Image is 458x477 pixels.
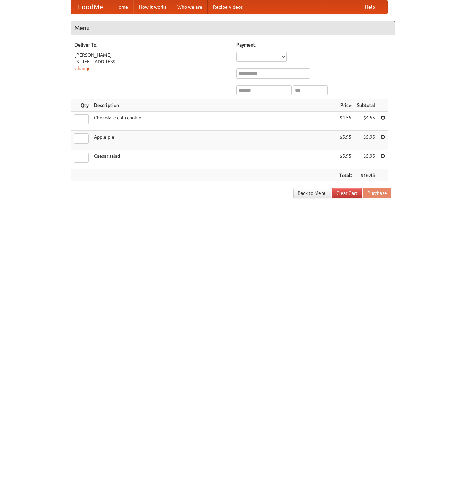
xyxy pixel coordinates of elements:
[337,99,354,112] th: Price
[236,41,391,48] h5: Payment:
[91,131,337,150] td: Apple pie
[91,99,337,112] th: Description
[360,0,380,14] a: Help
[172,0,208,14] a: Who we are
[354,169,378,182] th: $16.45
[363,188,391,198] button: Purchase
[332,188,362,198] a: Clear Cart
[74,41,230,48] h5: Deliver To:
[354,131,378,150] td: $5.95
[354,99,378,112] th: Subtotal
[337,169,354,182] th: Total:
[337,150,354,169] td: $5.95
[208,0,248,14] a: Recipe videos
[91,150,337,169] td: Caesar salad
[110,0,133,14] a: Home
[74,66,91,71] a: Change
[354,150,378,169] td: $5.95
[337,112,354,131] td: $4.55
[133,0,172,14] a: How it works
[71,21,395,35] h4: Menu
[91,112,337,131] td: Chocolate chip cookie
[74,58,230,65] div: [STREET_ADDRESS]
[71,99,91,112] th: Qty
[337,131,354,150] td: $5.95
[71,0,110,14] a: FoodMe
[74,52,230,58] div: [PERSON_NAME]
[354,112,378,131] td: $4.55
[293,188,331,198] a: Back to Menu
